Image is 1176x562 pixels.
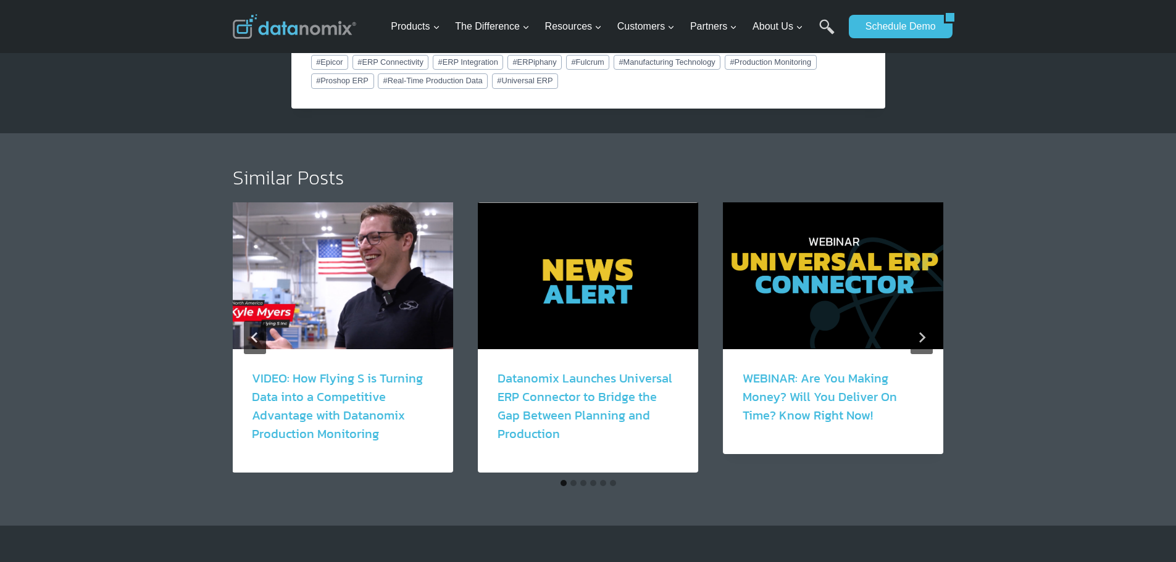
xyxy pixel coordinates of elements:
[232,202,452,349] img: VIDEO: How Flying S is Turning Data into a Competitive Advantage with Datanomix Production Monito...
[570,480,577,486] button: Go to slide 2
[455,19,530,35] span: The Difference
[232,202,452,473] div: 1 of 6
[730,57,734,67] span: #
[619,57,623,67] span: #
[723,202,943,349] img: Bridge the gap between planning & production with the Datanomix Universal ERP Connector
[911,321,933,354] button: Next
[743,369,897,424] a: WEBINAR: Are You Making Money? Will You Deliver On Time? Know Right Now!
[357,57,362,67] span: #
[580,480,586,486] button: Go to slide 3
[492,73,559,88] a: #Universal ERP
[512,57,517,67] span: #
[233,14,356,39] img: Datanomix
[433,55,504,70] a: #ERP Integration
[690,19,737,35] span: Partners
[352,55,429,70] a: #ERP Connectivity
[600,480,606,486] button: Go to slide 5
[233,478,944,488] ul: Select a slide to show
[383,76,388,85] span: #
[311,55,349,70] a: #Epicor
[478,202,698,349] img: Datanomix News Alert
[244,321,266,354] button: Go to last slide
[391,19,440,35] span: Products
[617,19,675,35] span: Customers
[566,55,610,70] a: #Fulcrum
[614,55,721,70] a: #Manufacturing Technology
[545,19,602,35] span: Resources
[725,55,817,70] a: #Production Monitoring
[561,480,567,486] button: Go to slide 1
[311,73,374,88] a: #Proshop ERP
[316,57,320,67] span: #
[590,480,596,486] button: Go to slide 4
[571,57,575,67] span: #
[478,202,698,473] div: 2 of 6
[252,369,423,443] a: VIDEO: How Flying S is Turning Data into a Competitive Advantage with Datanomix Production Monito...
[316,76,320,85] span: #
[723,202,943,473] div: 3 of 6
[819,19,835,47] a: Search
[233,168,944,188] h2: Similar Posts
[849,15,944,38] a: Schedule Demo
[507,55,562,70] a: #ERPiphany
[753,19,803,35] span: About Us
[378,73,488,88] a: #Real-Time Production Data
[438,57,443,67] span: #
[497,76,501,85] span: #
[386,7,843,47] nav: Primary Navigation
[498,369,672,443] a: Datanomix Launches Universal ERP Connector to Bridge the Gap Between Planning and Production
[610,480,616,486] button: Go to slide 6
